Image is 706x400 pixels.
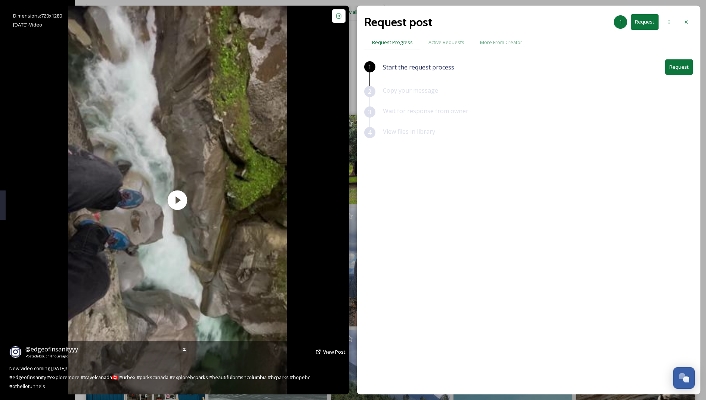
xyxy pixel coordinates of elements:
[383,127,435,136] span: View files in library
[368,128,371,137] span: 4
[372,39,413,46] span: Request Progress
[13,21,42,28] span: [DATE] - Video
[673,367,695,389] button: Open Chat
[323,348,346,356] a: View Post
[9,365,311,390] span: New video coming [DATE]! #edgeofinsanity #exploremore #travelcanada🇨🇦 #urbex #parkscanada #explor...
[323,348,346,355] span: View Post
[665,59,693,75] button: Request
[368,62,371,71] span: 1
[428,39,464,46] span: Active Requests
[383,63,454,72] span: Start the request process
[383,107,468,115] span: Wait for response from owner
[68,6,287,394] img: thumbnail
[13,12,62,19] span: Dimensions: 720 x 1280
[368,108,371,117] span: 3
[368,87,371,96] span: 2
[631,14,659,30] button: Request
[25,345,78,353] span: @ edgeofinsanityyy
[619,18,622,25] span: 1
[25,345,78,354] a: @edgeofinsanityyy
[25,354,78,359] span: Posted about 14 hours ago
[480,39,522,46] span: More From Creator
[383,86,438,94] span: Copy your message
[364,13,432,31] h2: Request post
